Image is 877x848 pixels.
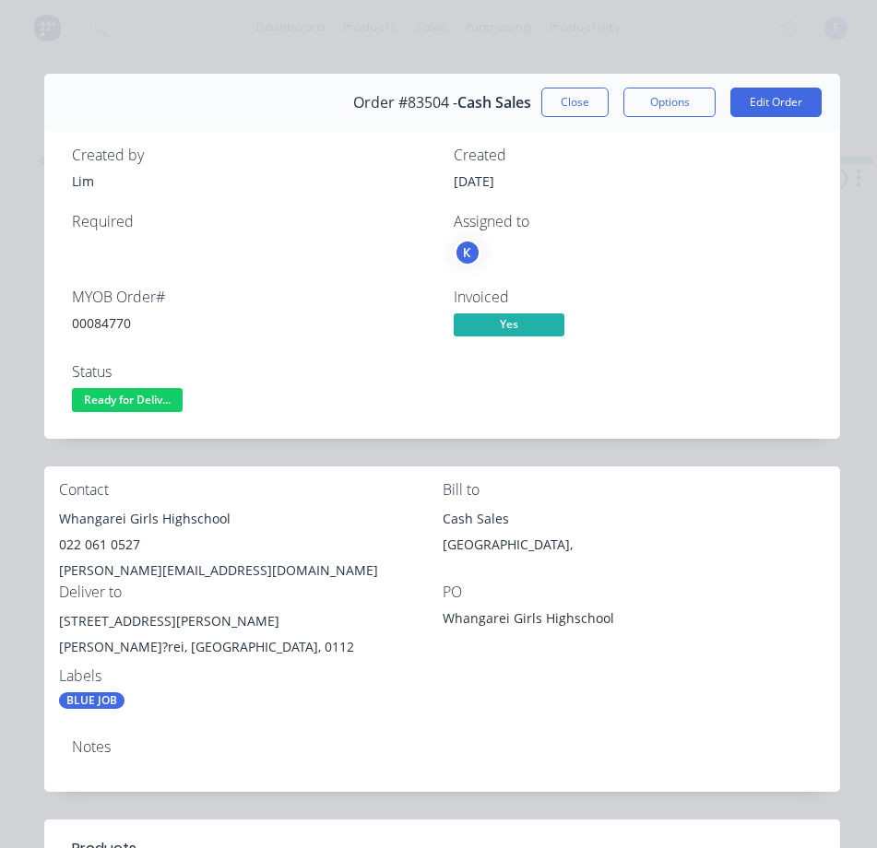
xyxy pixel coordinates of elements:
div: Required [72,213,432,230]
div: Invoiced [454,289,813,306]
div: Contact [59,481,443,499]
div: [PERSON_NAME][EMAIL_ADDRESS][DOMAIN_NAME] [59,558,443,583]
div: BLUE JOB [59,692,124,709]
div: Created by [72,147,432,164]
div: PO [443,583,826,601]
button: Ready for Deliv... [72,388,183,416]
div: [STREET_ADDRESS][PERSON_NAME] [59,608,443,634]
div: Created [454,147,813,164]
div: Cash Sales [443,506,826,532]
div: Assigned to [454,213,813,230]
div: MYOB Order # [72,289,432,306]
div: Notes [72,738,812,756]
div: [PERSON_NAME]?rei, [GEOGRAPHIC_DATA], 0112 [59,634,443,660]
div: Whangarei Girls Highschool022 061 0527[PERSON_NAME][EMAIL_ADDRESS][DOMAIN_NAME] [59,506,443,583]
button: K [454,239,481,266]
div: Deliver to [59,583,443,601]
span: Cash Sales [457,94,531,112]
div: Labels [59,667,443,685]
span: [DATE] [454,172,494,190]
div: [GEOGRAPHIC_DATA], [443,532,826,558]
button: Options [623,88,716,117]
span: Order #83504 - [353,94,457,112]
button: Edit Order [730,88,822,117]
div: Status [72,363,432,381]
div: Bill to [443,481,826,499]
div: Cash Sales[GEOGRAPHIC_DATA], [443,506,826,565]
div: Lim [72,171,432,191]
span: Ready for Deliv... [72,388,183,411]
button: Close [541,88,609,117]
div: 00084770 [72,313,432,333]
span: Yes [454,313,564,336]
div: [STREET_ADDRESS][PERSON_NAME][PERSON_NAME]?rei, [GEOGRAPHIC_DATA], 0112 [59,608,443,667]
div: 022 061 0527 [59,532,443,558]
div: Whangarei Girls Highschool [59,506,443,532]
div: Whangarei Girls Highschool [443,608,673,634]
